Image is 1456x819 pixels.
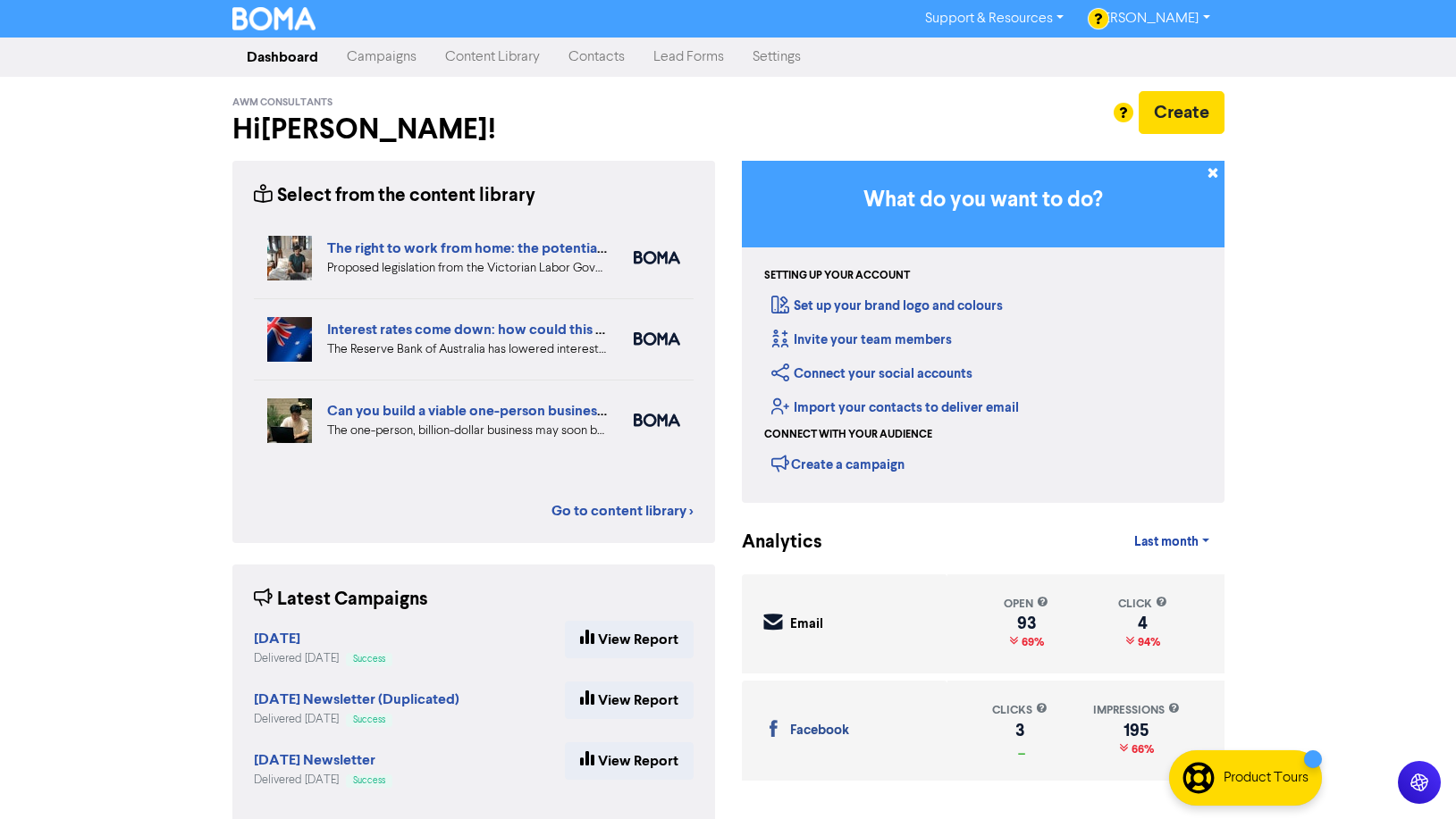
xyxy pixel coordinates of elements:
a: View Report [565,681,694,719]
a: Connect your social accounts [771,365,972,382]
div: Getting Started in BOMA [742,161,1225,503]
a: [DATE] Newsletter (Duplicated) [254,693,459,707]
a: Go to content library > [551,500,694,522]
a: Can you build a viable one-person business? [327,402,610,420]
div: Proposed legislation from the Victorian Labor Government could offer your employees the right to ... [327,259,607,278]
div: click [1118,596,1167,613]
div: Latest Campaigns [254,586,428,614]
strong: [DATE] Newsletter [254,751,375,769]
span: _ [1014,742,1025,756]
a: [PERSON_NAME] [1078,4,1224,33]
a: [DATE] [254,632,300,647]
a: Contacts [554,39,639,75]
a: Import your contacts to deliver email [771,399,1019,416]
span: Success [353,655,385,664]
div: Create a campaign [771,450,905,477]
img: boma [634,251,680,264]
strong: [DATE] Newsletter (Duplicated) [254,690,459,708]
span: 69% [1018,635,1044,649]
span: 94% [1134,635,1160,649]
div: impressions [1093,702,1180,719]
a: Set up your brand logo and colours [771,297,1003,314]
div: 93 [1004,616,1048,631]
button: Create [1139,91,1225,134]
div: Analytics [742,529,800,556]
div: Setting up your account [764,268,910,284]
img: BOMA Logo [232,7,316,30]
div: Delivered [DATE] [254,772,392,789]
div: Select from the content library [254,182,535,210]
a: Lead Forms [639,39,738,75]
a: Interest rates come down: how could this affect your business finances? [327,321,788,338]
div: 195 [1093,723,1180,738]
div: Email [790,614,823,635]
h3: What do you want to do? [769,188,1198,213]
span: Success [353,776,385,785]
div: open [1004,596,1048,613]
div: Connect with your audience [764,427,932,443]
div: Facebook [790,721,849,741]
strong: [DATE] [254,630,300,648]
div: Delivered [DATE] [254,650,392,667]
div: The one-person, billion-dollar business may soon become a reality. But what are the pros and cons... [327,422,607,440]
a: Settings [738,39,815,75]
iframe: Chat Widget [1367,733,1456,819]
div: clicks [992,702,1048,719]
a: Campaigns [332,39,431,75]
a: The right to work from home: the potential impact for your employees and business [327,239,861,257]
span: AWM Consultants [232,96,332,109]
div: 4 [1118,616,1167,631]
a: View Report [565,742,694,780]
div: 3 [992,723,1048,738]
a: Dashboard [232,39,332,75]
a: Invite your team members [771,331,952,348]
div: The Reserve Bank of Australia has lowered interest rates. What does a drop in interest rates mean... [327,340,607,359]
a: View Report [565,621,694,658]
img: boma [634,414,680,427]
span: 66% [1128,742,1154,756]
a: Last month [1120,524,1224,560]
a: Support & Resources [911,4,1078,33]
a: [DATE] Newsletter [254,754,375,768]
span: Success [353,715,385,724]
div: Delivered [DATE] [254,711,459,728]
h2: Hi [PERSON_NAME] ! [232,113,715,146]
span: Last month [1134,534,1199,550]
a: Content Library [431,39,554,75]
img: boma [634,332,680,346]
